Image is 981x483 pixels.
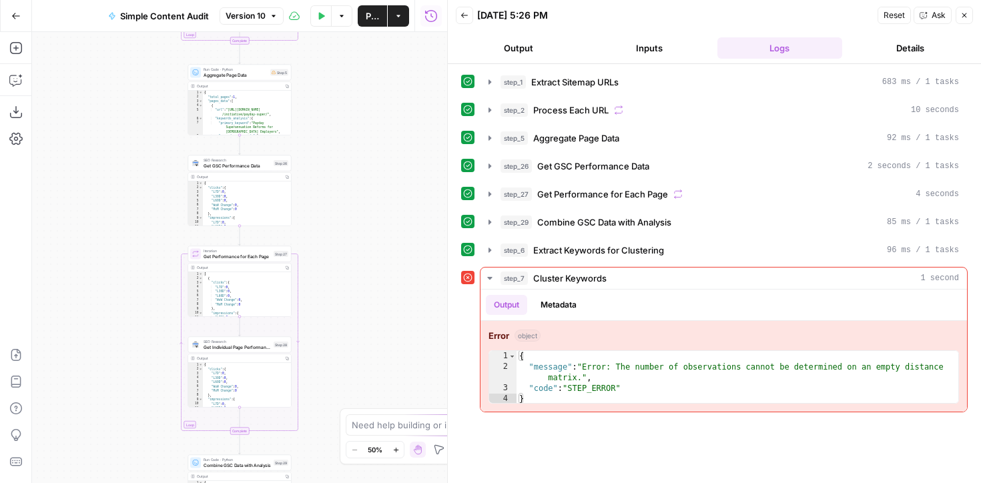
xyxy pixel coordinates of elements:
div: 2 [489,362,517,383]
span: Toggle code folding, rows 9 through 15 [199,216,203,221]
span: 1 second [920,272,959,284]
div: 8 [188,393,203,398]
div: 9 [188,398,203,402]
button: Metadata [533,295,585,315]
div: Step 29 [274,460,288,466]
span: Reset [884,9,905,21]
span: Combine GSC Data with Analysis [537,215,671,229]
button: Inputs [587,37,712,59]
div: Complete [230,37,250,45]
div: 4 [188,376,203,380]
div: 10 [188,311,203,316]
img: google-search-console.svg [192,160,199,166]
span: Toggle code folding, rows 2 through 8 [199,367,203,372]
div: 1 [188,272,203,277]
span: Simple Content Audit [120,9,209,23]
img: google-search-console.svg [192,342,199,348]
span: Get GSC Performance Data [204,162,271,169]
div: 9 [188,216,203,221]
span: Toggle code folding, rows 3 through 9 [199,281,203,286]
span: Aggregate Page Data [204,71,268,78]
div: Complete [188,428,292,435]
button: Reset [878,7,911,24]
span: Run Code · Python [204,67,268,72]
button: 2 seconds / 1 tasks [480,155,967,177]
div: 7 [188,121,203,134]
span: SEO Research [204,157,271,163]
span: Get GSC Performance Data [537,159,649,173]
span: object [515,330,541,342]
button: Logs [717,37,843,59]
span: Get Performance for Each Page [204,253,271,260]
span: Toggle code folding, rows 2 through 31 [199,276,203,281]
span: Toggle code folding, rows 1 through 40 [199,91,203,95]
span: Extract Sitemap URLs [531,75,619,89]
g: Edge from step_26 to step_27 [239,226,241,246]
button: Ask [914,7,952,24]
button: Publish [358,5,387,27]
g: Edge from step_27 to step_28 [239,317,241,336]
button: 4 seconds [480,183,967,205]
div: 1 [188,363,203,368]
strong: Error [488,329,509,342]
span: Toggle code folding, rows 8 through 14 [199,134,203,139]
button: 96 ms / 1 tasks [480,239,967,261]
div: 7 [188,389,203,394]
div: 2 [188,185,203,190]
div: 3 [489,383,517,394]
span: Toggle code folding, rows 1 through 30 [199,363,203,368]
div: 5 [188,380,203,385]
span: 96 ms / 1 tasks [887,244,959,256]
span: Iteration [204,248,271,254]
span: Toggle code folding, rows 6 through 15 [199,117,203,121]
div: 6 [188,203,203,207]
div: 5 [188,290,203,294]
span: Toggle code folding, rows 2 through 8 [199,185,203,190]
span: Toggle code folding, rows 9 through 15 [199,398,203,402]
div: SEO ResearchGet Individual Page PerformanceStep 28Output{ "clicks":{ "L7D":0, "L30D":0, "L60D":0,... [188,337,292,408]
div: 1 [188,91,203,95]
div: 6 [188,384,203,389]
g: Edge from step_5 to step_26 [239,135,241,155]
span: 683 ms / 1 tasks [882,76,959,88]
div: Output [197,265,281,270]
g: Edge from step_27-iteration-end to step_29 [239,435,241,454]
span: 85 ms / 1 tasks [887,216,959,228]
span: Cluster Keywords [533,272,607,285]
div: Complete [188,37,292,45]
span: Toggle code folding, rows 4 through 38 [199,103,203,108]
span: Combine GSC Data with Analysis [204,462,271,468]
div: 1 second [480,290,967,412]
div: LoopIterationGet Performance for Each PageStep 27Output[ { "clicks":{ "L7D":0, "L30D":0, "L60D":0... [188,246,292,317]
div: 3 [188,190,203,195]
div: 7 [188,207,203,212]
span: Toggle code folding, rows 1 through 32 [199,272,203,277]
div: 2 [188,367,203,372]
g: Edge from step_2-iteration-end to step_5 [239,45,241,64]
span: Process Each URL [533,103,609,117]
span: Toggle code folding, rows 1 through 4 [509,351,516,362]
button: Simple Content Audit [100,5,217,27]
button: 683 ms / 1 tasks [480,71,967,93]
span: 2 seconds / 1 tasks [868,160,959,172]
div: 2 [188,276,203,281]
div: 2 [188,95,203,99]
span: step_7 [501,272,528,285]
div: 10 [188,220,203,225]
span: Get Individual Page Performance [204,344,271,350]
div: 1 [489,351,517,362]
div: 3 [188,372,203,376]
span: Version 10 [226,10,266,22]
div: SEO ResearchGet GSC Performance DataStep 26Output{ "clicks":{ "L7D":0, "L30D":0, "L60D":0, "WoW C... [188,155,292,226]
div: Output [197,174,281,179]
span: step_2 [501,103,528,117]
div: Run Code · PythonAggregate Page DataStep 5Output{ "total_pages":1, "pages_data":[ { "url":"[URL][... [188,65,292,135]
div: 11 [188,316,203,320]
span: 92 ms / 1 tasks [887,132,959,144]
span: Get Performance for Each Page [537,187,668,201]
div: 5 [188,199,203,203]
div: 3 [188,99,203,104]
div: 5 [188,108,203,117]
span: step_6 [501,244,528,257]
span: step_27 [501,187,532,201]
